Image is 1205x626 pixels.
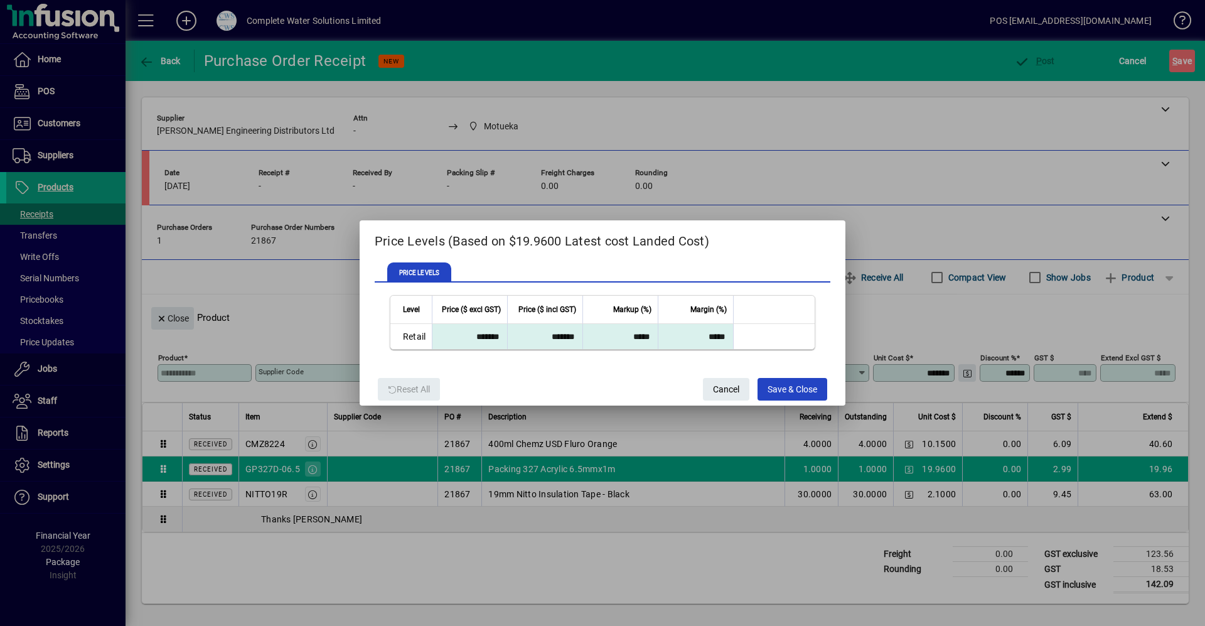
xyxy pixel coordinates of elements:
[360,220,846,257] h2: Price Levels (Based on $19.9600 Latest cost Landed Cost)
[758,378,827,401] button: Save & Close
[703,378,749,401] button: Cancel
[713,379,739,400] span: Cancel
[403,303,420,316] span: Level
[442,303,501,316] span: Price ($ excl GST)
[390,324,432,349] td: Retail
[518,303,576,316] span: Price ($ incl GST)
[613,303,651,316] span: Markup (%)
[768,379,817,400] span: Save & Close
[387,262,451,283] span: PRICE LEVELS
[690,303,727,316] span: Margin (%)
